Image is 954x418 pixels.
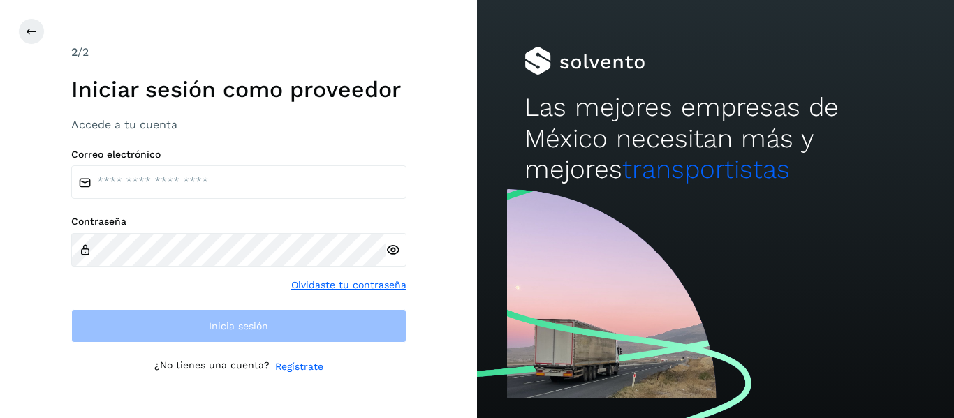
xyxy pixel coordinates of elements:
span: Inicia sesión [209,321,268,331]
h3: Accede a tu cuenta [71,118,406,131]
p: ¿No tienes una cuenta? [154,359,270,374]
div: /2 [71,44,406,61]
h2: Las mejores empresas de México necesitan más y mejores [524,92,906,185]
span: transportistas [622,154,790,184]
button: Inicia sesión [71,309,406,343]
label: Contraseña [71,216,406,227]
label: Correo electrónico [71,149,406,161]
a: Regístrate [275,359,323,374]
a: Olvidaste tu contraseña [291,278,406,292]
span: 2 [71,45,78,59]
h1: Iniciar sesión como proveedor [71,76,406,103]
